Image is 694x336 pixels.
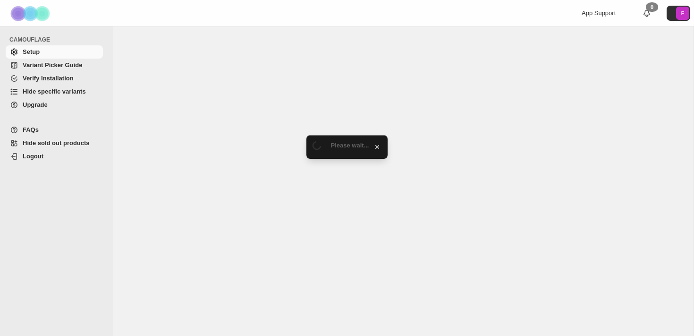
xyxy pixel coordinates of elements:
a: Setup [6,45,103,59]
a: Upgrade [6,98,103,112]
span: Variant Picker Guide [23,61,82,69]
a: Hide specific variants [6,85,103,98]
span: CAMOUFLAGE [9,36,107,43]
span: Logout [23,153,43,160]
text: F [681,10,685,16]
a: Variant Picker Guide [6,59,103,72]
img: Camouflage [8,0,55,26]
button: Avatar with initials F [667,6,690,21]
span: Upgrade [23,101,48,108]
span: Please wait... [331,142,369,149]
span: Verify Installation [23,75,74,82]
span: Hide specific variants [23,88,86,95]
a: Hide sold out products [6,137,103,150]
a: Verify Installation [6,72,103,85]
span: Setup [23,48,40,55]
a: FAQs [6,123,103,137]
a: 0 [642,9,652,18]
span: Avatar with initials F [676,7,689,20]
span: FAQs [23,126,39,133]
div: 0 [646,2,658,12]
span: Hide sold out products [23,139,90,146]
a: Logout [6,150,103,163]
span: App Support [582,9,616,17]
